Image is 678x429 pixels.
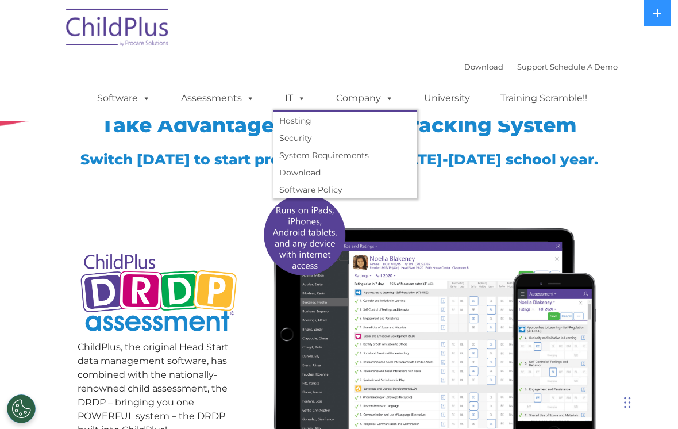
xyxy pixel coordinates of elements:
[464,62,618,71] font: |
[273,164,417,181] a: Download
[273,112,417,129] a: Hosting
[7,394,36,423] button: Cookies Settings
[273,87,317,110] a: IT
[413,87,481,110] a: University
[101,113,577,137] span: Take Advantage of a Single Tracking System
[60,1,175,58] img: ChildPlus by Procare Solutions
[86,87,162,110] a: Software
[621,374,678,429] iframe: Chat Widget
[80,151,598,168] span: Switch [DATE] to start preparing for the [DATE]-[DATE] school year.
[489,87,599,110] a: Training Scramble!!
[78,244,240,343] img: Copyright - DRDP Logo
[464,62,503,71] a: Download
[517,62,548,71] a: Support
[273,147,417,164] a: System Requirements
[624,385,631,420] div: Drag
[273,129,417,147] a: Security
[550,62,618,71] a: Schedule A Demo
[169,87,266,110] a: Assessments
[325,87,405,110] a: Company
[273,181,417,198] a: Software Policy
